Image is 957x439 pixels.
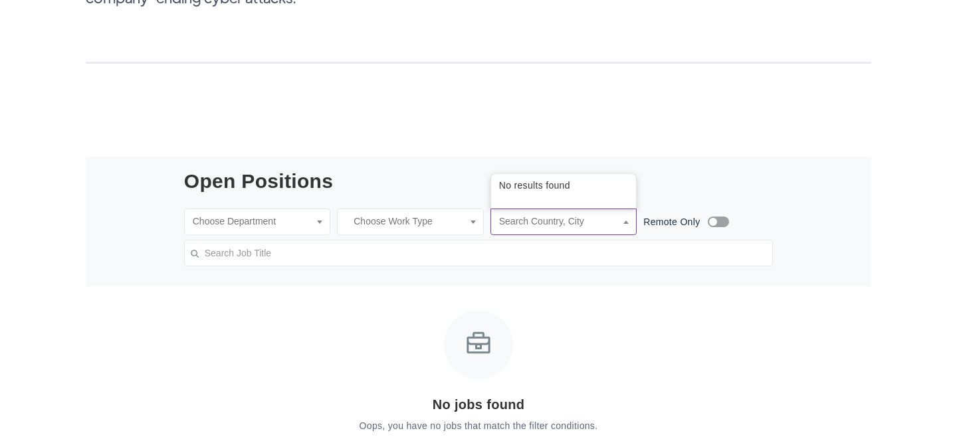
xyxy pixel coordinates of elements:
input: Search Job Title [184,240,774,266]
h3: Open Positions [184,170,334,192]
input: Choose Work Type [346,215,475,228]
input: Search Country, City [491,215,923,228]
div: No jobs found [184,395,774,414]
iframe: Chat Widget [891,375,957,439]
li: No results found [491,174,637,198]
input: Choose Department [185,215,389,228]
p: Oops, you have no jobs that match the filter conditions. [184,420,774,433]
span: Remote Only [643,217,700,227]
